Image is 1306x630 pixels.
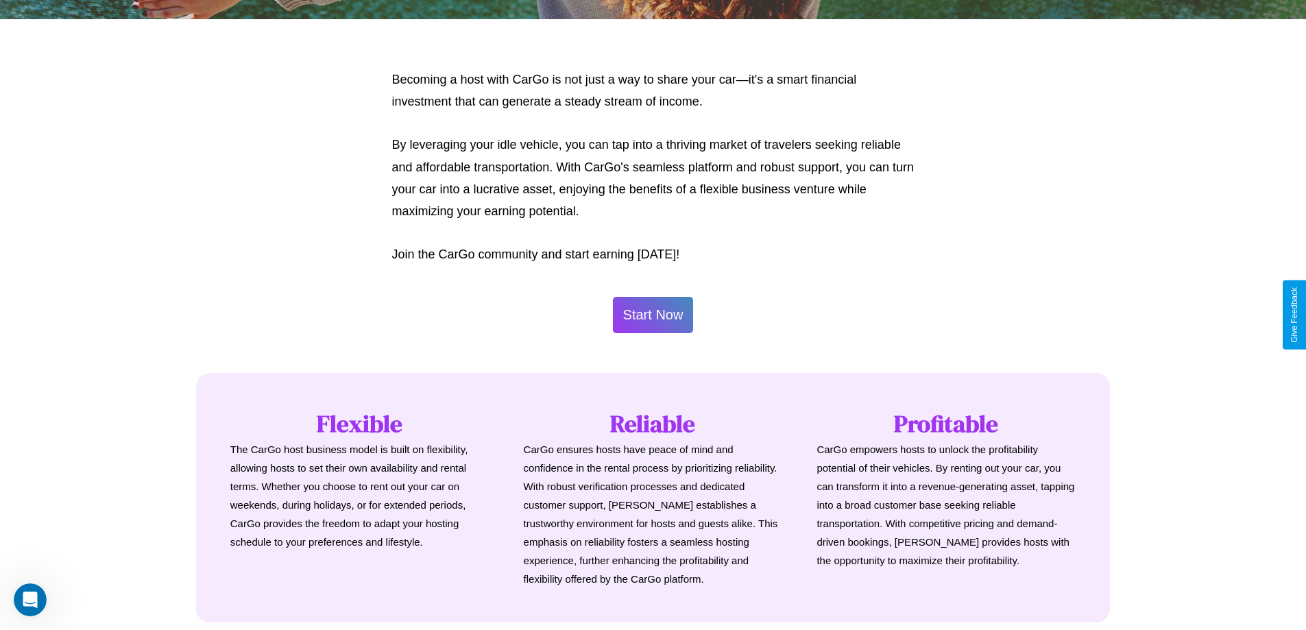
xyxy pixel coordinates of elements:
iframe: Intercom live chat [14,583,47,616]
p: By leveraging your idle vehicle, you can tap into a thriving market of travelers seeking reliable... [392,134,915,223]
h1: Reliable [524,407,783,440]
p: The CarGo host business model is built on flexibility, allowing hosts to set their own availabili... [230,440,489,551]
button: Start Now [613,297,694,333]
h1: Profitable [817,407,1076,440]
p: CarGo ensures hosts have peace of mind and confidence in the rental process by prioritizing relia... [524,440,783,588]
p: CarGo empowers hosts to unlock the profitability potential of their vehicles. By renting out your... [817,440,1076,570]
div: Give Feedback [1290,287,1299,343]
p: Join the CarGo community and start earning [DATE]! [392,243,915,265]
h1: Flexible [230,407,489,440]
p: Becoming a host with CarGo is not just a way to share your car—it's a smart financial investment ... [392,69,915,113]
